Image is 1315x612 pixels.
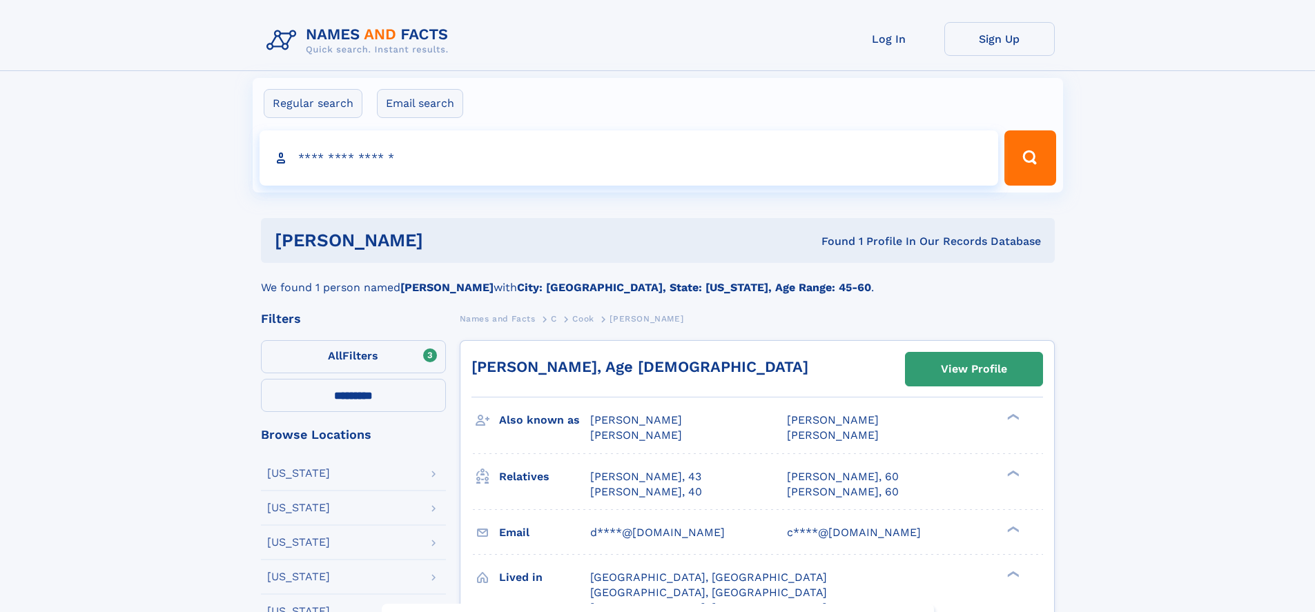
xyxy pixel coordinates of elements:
[834,22,944,56] a: Log In
[944,22,1055,56] a: Sign Up
[787,413,879,426] span: [PERSON_NAME]
[610,314,683,324] span: [PERSON_NAME]
[261,22,460,59] img: Logo Names and Facts
[261,428,446,441] div: Browse Locations
[499,408,590,432] h3: Also known as
[1004,468,1020,477] div: ❯
[1004,130,1055,186] button: Search Button
[572,314,594,324] span: Cook
[264,89,362,118] label: Regular search
[471,358,808,375] a: [PERSON_NAME], Age [DEMOGRAPHIC_DATA]
[377,89,463,118] label: Email search
[906,353,1042,386] a: View Profile
[590,586,827,599] span: [GEOGRAPHIC_DATA], [GEOGRAPHIC_DATA]
[1004,524,1020,533] div: ❯
[499,566,590,589] h3: Lived in
[261,340,446,373] label: Filters
[261,263,1055,296] div: We found 1 person named with .
[551,310,557,327] a: C
[267,468,330,479] div: [US_STATE]
[551,314,557,324] span: C
[787,428,879,442] span: [PERSON_NAME]
[275,232,623,249] h1: [PERSON_NAME]
[267,502,330,513] div: [US_STATE]
[260,130,999,186] input: search input
[572,310,594,327] a: Cook
[1004,413,1020,422] div: ❯
[499,521,590,544] h3: Email
[590,428,682,442] span: [PERSON_NAME]
[590,571,827,584] span: [GEOGRAPHIC_DATA], [GEOGRAPHIC_DATA]
[267,537,330,548] div: [US_STATE]
[590,484,702,500] a: [PERSON_NAME], 40
[787,484,899,500] a: [PERSON_NAME], 60
[400,281,494,294] b: [PERSON_NAME]
[1004,569,1020,578] div: ❯
[590,413,682,426] span: [PERSON_NAME]
[328,349,342,362] span: All
[517,281,871,294] b: City: [GEOGRAPHIC_DATA], State: [US_STATE], Age Range: 45-60
[590,469,701,484] a: [PERSON_NAME], 43
[267,571,330,582] div: [US_STATE]
[261,313,446,325] div: Filters
[499,465,590,488] h3: Relatives
[460,310,536,327] a: Names and Facts
[787,469,899,484] a: [PERSON_NAME], 60
[941,353,1007,385] div: View Profile
[622,234,1041,249] div: Found 1 Profile In Our Records Database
